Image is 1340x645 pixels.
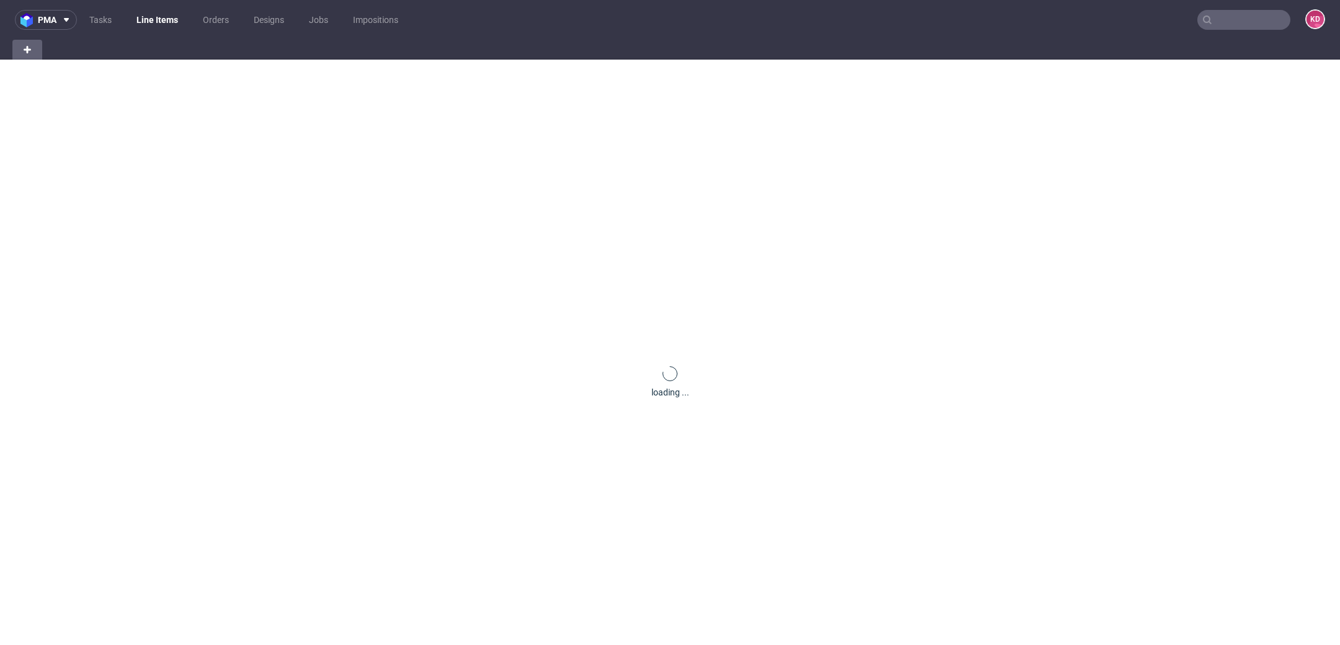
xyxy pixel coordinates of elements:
div: loading ... [651,386,689,399]
a: Jobs [301,10,336,30]
span: pma [38,16,56,24]
a: Line Items [129,10,185,30]
button: pma [15,10,77,30]
a: Impositions [346,10,406,30]
img: logo [20,13,38,27]
a: Tasks [82,10,119,30]
a: Orders [195,10,236,30]
a: Designs [246,10,292,30]
figcaption: KD [1306,11,1324,28]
